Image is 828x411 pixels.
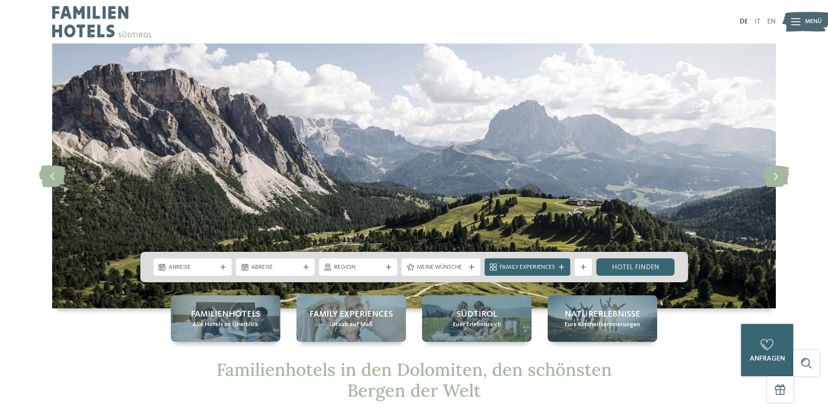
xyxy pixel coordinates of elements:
[456,308,497,321] span: Südtirol
[422,295,532,342] a: Familienhotels in den Dolomiten: Urlaub im Reich der bleichen Berge Südtirol Euer Erlebnisreich
[334,263,382,272] span: Region
[329,321,372,329] span: Urlaub auf Maß
[169,263,217,272] span: Anreise
[417,263,465,272] span: Meine Wünsche
[565,321,640,329] span: Eure Kindheitserinnerungen
[171,295,280,342] a: Familienhotels in den Dolomiten: Urlaub im Reich der bleichen Berge Familienhotels Alle Hotels im...
[741,324,793,376] a: anfragen
[453,321,501,329] span: Euer Erlebnisreich
[251,263,299,272] span: Abreise
[309,308,393,321] span: Family Experiences
[52,43,776,308] img: Familienhotels in den Dolomiten: Urlaub im Reich der bleichen Berge
[755,18,761,25] a: IT
[596,258,675,276] a: Hotel finden
[767,18,776,25] a: EN
[500,263,555,272] span: Family Experiences
[740,18,748,25] a: DE
[216,358,612,401] span: Familienhotels in den Dolomiten, den schönsten Bergen der Welt
[565,308,640,321] span: Naturerlebnisse
[193,321,258,329] span: Alle Hotels im Überblick
[548,295,657,342] a: Familienhotels in den Dolomiten: Urlaub im Reich der bleichen Berge Naturerlebnisse Eure Kindheit...
[750,355,785,362] span: anfragen
[296,295,406,342] a: Familienhotels in den Dolomiten: Urlaub im Reich der bleichen Berge Family Experiences Urlaub auf...
[805,17,822,26] span: Menü
[191,308,260,321] span: Familienhotels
